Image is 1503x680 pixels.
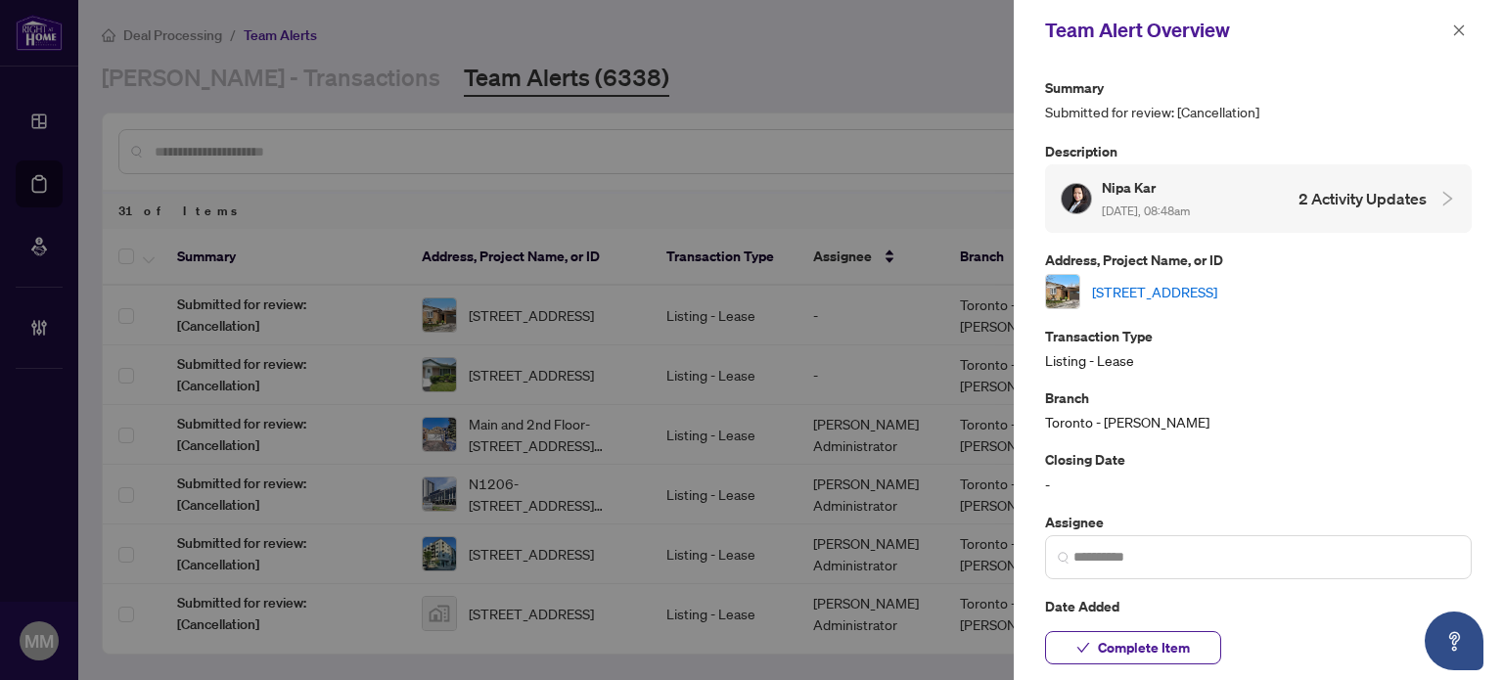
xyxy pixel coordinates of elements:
[1045,631,1221,664] button: Complete Item
[1045,448,1472,471] p: Closing Date
[1425,612,1483,670] button: Open asap
[1045,164,1472,233] div: Profile IconNipa Kar [DATE], 08:48am2 Activity Updates
[1045,448,1472,494] div: -
[1045,101,1472,123] span: Submitted for review: [Cancellation]
[1058,552,1070,564] img: search_icon
[1045,595,1472,617] p: Date Added
[1438,190,1456,207] span: collapsed
[1102,176,1190,199] h5: Nipa Kar
[1045,325,1472,347] p: Transaction Type
[1076,641,1090,655] span: check
[1045,511,1472,533] p: Assignee
[1045,249,1472,271] p: Address, Project Name, or ID
[1062,184,1091,213] img: Profile Icon
[1045,16,1446,45] div: Team Alert Overview
[1092,281,1217,302] a: [STREET_ADDRESS]
[1045,140,1472,162] p: Description
[1098,632,1190,663] span: Complete Item
[1045,325,1472,371] div: Listing - Lease
[1045,386,1472,432] div: Toronto - [PERSON_NAME]
[1045,386,1472,409] p: Branch
[1452,23,1466,37] span: close
[1045,76,1472,99] p: Summary
[1102,204,1190,218] span: [DATE], 08:48am
[1298,187,1427,210] h4: 2 Activity Updates
[1046,275,1079,308] img: thumbnail-img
